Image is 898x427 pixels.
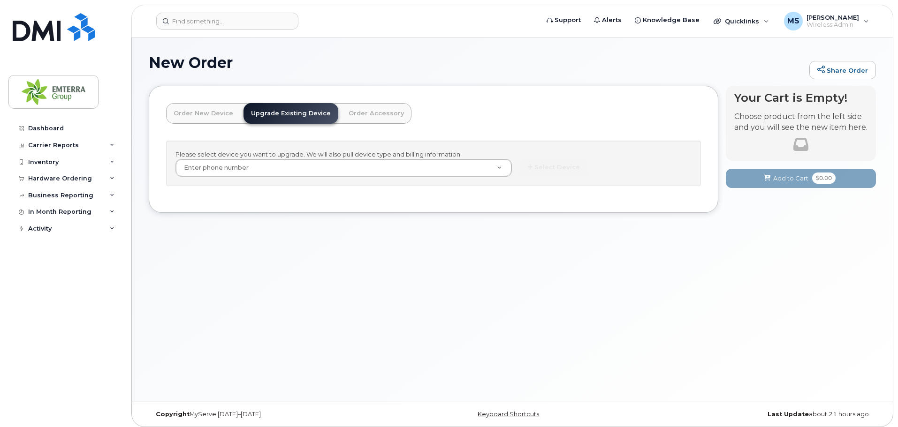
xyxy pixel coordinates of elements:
[812,172,836,184] span: $0.00
[166,103,241,124] a: Order New Device
[176,159,511,176] a: Enter phone number
[149,411,391,418] div: MyServe [DATE]–[DATE]
[478,411,539,418] a: Keyboard Shortcuts
[633,411,876,418] div: about 21 hours ago
[244,103,338,124] a: Upgrade Existing Device
[341,103,411,124] a: Order Accessory
[726,169,876,188] button: Add to Cart $0.00
[156,411,190,418] strong: Copyright
[734,112,868,133] p: Choose product from the left side and you will see the new item here.
[166,141,701,186] div: Please select device you want to upgrade. We will also pull device type and billing information.
[809,61,876,80] a: Share Order
[773,174,808,183] span: Add to Cart
[149,54,805,71] h1: New Order
[178,164,249,172] span: Enter phone number
[768,411,809,418] strong: Last Update
[734,91,868,104] h4: Your Cart is Empty!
